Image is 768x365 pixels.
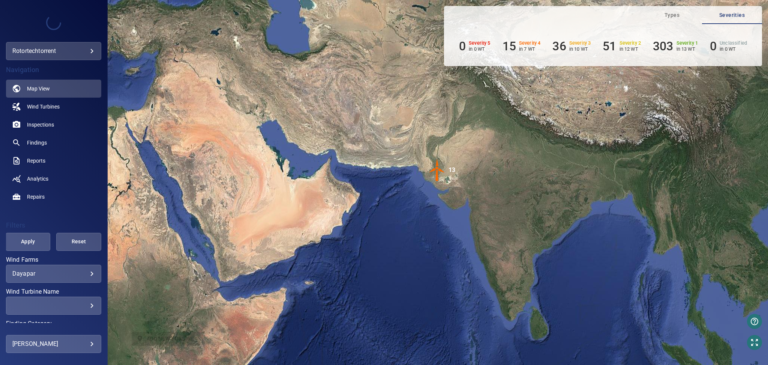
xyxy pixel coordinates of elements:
[27,103,60,110] span: Wind Turbines
[653,39,698,53] li: Severity 1
[619,46,641,52] p: in 12 WT
[448,159,455,181] div: 13
[426,159,448,181] img: windFarmIconCat4.svg
[552,39,566,53] h6: 36
[459,39,490,53] li: Severity 5
[6,116,101,134] a: inspections noActive
[6,80,101,98] a: map active
[6,297,101,315] div: Wind Turbine Name
[12,338,95,350] div: [PERSON_NAME]
[603,39,616,53] h6: 51
[469,46,490,52] p: in 0 WT
[469,41,490,46] h6: Severity 5
[619,41,641,46] h6: Severity 2
[426,159,448,182] gmp-advanced-marker: 13
[6,188,101,206] a: repairs noActive
[27,193,45,201] span: Repairs
[552,39,591,53] li: Severity 3
[27,175,48,182] span: Analytics
[459,39,466,53] h6: 0
[66,237,91,246] span: Reset
[6,42,101,60] div: rotortechtorrent
[603,39,641,53] li: Severity 2
[676,41,698,46] h6: Severity 1
[6,257,101,263] label: Wind Farms
[12,270,95,277] div: Dayapar
[15,237,41,246] span: Apply
[6,289,101,295] label: Wind Turbine Name
[27,121,54,128] span: Inspections
[12,45,95,57] div: rotortechtorrent
[6,152,101,170] a: reports noActive
[27,139,47,146] span: Findings
[646,11,697,20] span: Types
[6,170,101,188] a: analytics noActive
[27,157,45,164] span: Reports
[519,41,541,46] h6: Severity 4
[653,39,673,53] h6: 303
[706,11,757,20] span: Severities
[502,39,541,53] li: Severity 4
[502,39,516,53] h6: 15
[6,134,101,152] a: findings noActive
[569,46,591,52] p: in 10 WT
[6,321,101,327] label: Finding Category
[710,39,717,53] h6: 0
[676,46,698,52] p: in 13 WT
[56,233,101,251] button: Reset
[6,66,101,74] h4: Navigation
[569,41,591,46] h6: Severity 3
[6,98,101,116] a: windturbines noActive
[519,46,541,52] p: in 7 WT
[27,85,50,92] span: Map View
[6,233,50,251] button: Apply
[6,222,101,229] h4: Filters
[6,265,101,283] div: Wind Farms
[710,39,747,53] li: Severity Unclassified
[720,41,747,46] h6: Unclassified
[720,46,747,52] p: in 0 WT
